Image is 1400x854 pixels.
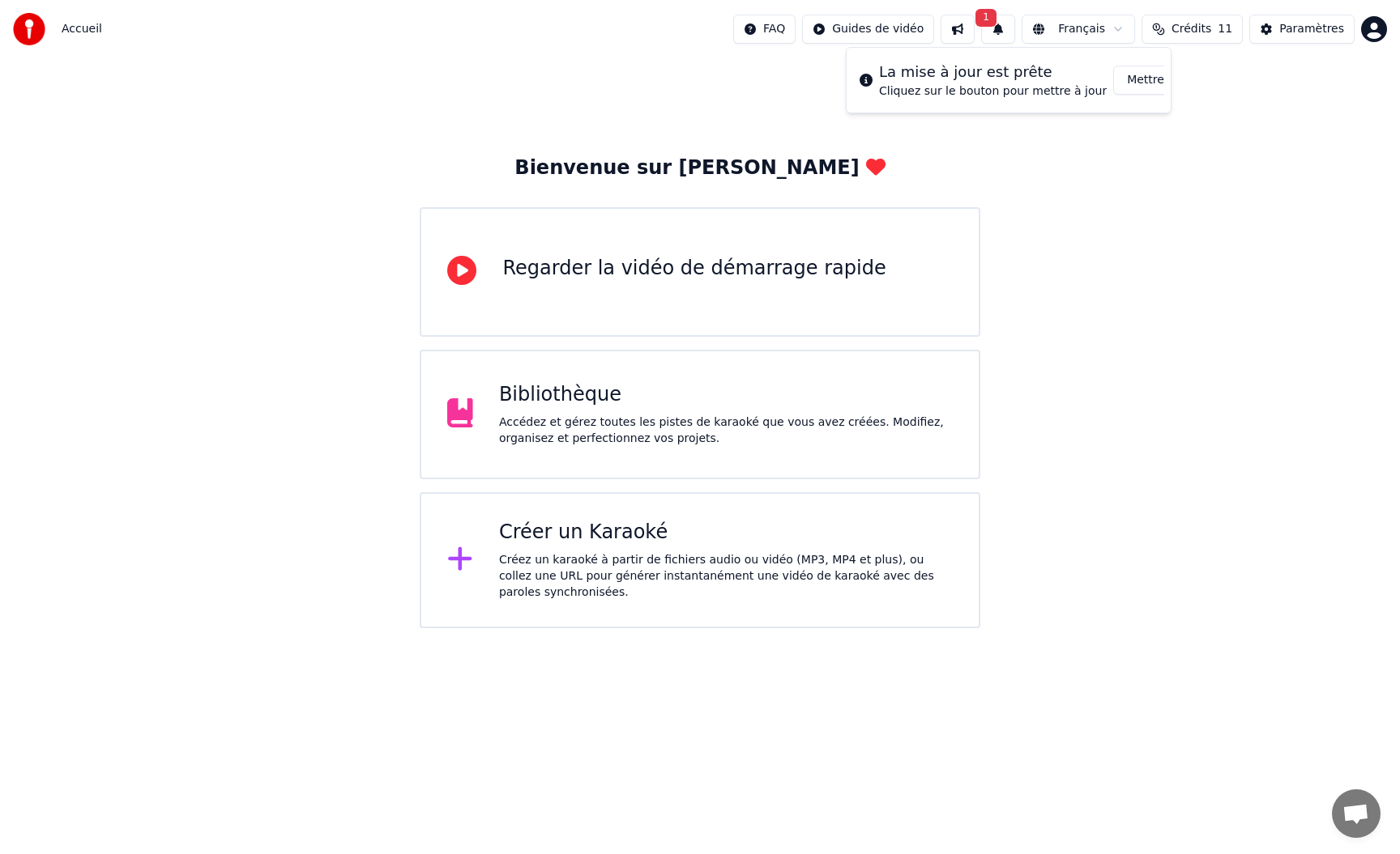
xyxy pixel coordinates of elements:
[1249,15,1355,44] button: Paramètres
[499,552,953,601] div: Créez un karaoké à partir de fichiers audio ou vidéo (MP3, MP4 et plus), ou collez une URL pour g...
[514,155,885,181] div: Bienvenue sur [PERSON_NAME]
[733,15,796,44] button: FAQ
[62,21,102,37] span: Accueil
[499,414,953,447] div: Accédez et gérez toutes les pistes de karaoké que vous avez créées. Modifiez, organisez et perfec...
[1218,21,1232,37] span: 11
[1172,21,1211,37] span: Crédits
[499,382,953,408] div: Bibliothèque
[879,61,1107,83] div: La mise à jour est prête
[1279,21,1344,37] div: Paramètres
[1332,789,1381,838] div: Ouvrir le chat
[13,13,45,45] img: youka
[1142,15,1243,44] button: Crédits11
[502,256,886,282] div: Regarder la vidéo de démarrage rapide
[1113,66,1214,95] button: Mettre à Jour
[62,21,102,37] nav: breadcrumb
[879,83,1107,100] div: Cliquez sur le bouton pour mettre à jour
[802,15,934,44] button: Guides de vidéo
[975,9,997,27] span: 1
[499,520,953,546] div: Créer un Karaoké
[981,15,1015,44] button: 1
